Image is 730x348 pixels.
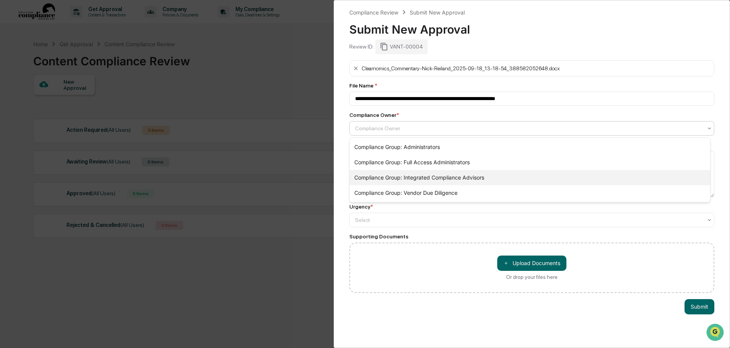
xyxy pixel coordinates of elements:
[8,16,139,28] p: How can we help?
[8,112,14,118] div: 🔎
[362,65,560,71] div: Clearnomics_Commentary-Nick-Reiland_2025-09-18_13-18-54_388582052648.docx
[130,61,139,70] button: Start new chat
[375,39,428,54] div: VANT-00004
[8,97,14,103] div: 🖐️
[349,112,399,118] div: Compliance Owner
[350,155,710,170] div: Compliance Group: Full Access Administrators
[349,204,373,210] div: Urgency
[349,9,398,16] div: Compliance Review
[52,93,98,107] a: 🗄️Attestations
[26,66,97,72] div: We're available if you need us!
[8,58,21,72] img: 1746055101610-c473b297-6a78-478c-a979-82029cc54cd1
[349,233,714,240] div: Supporting Documents
[350,185,710,201] div: Compliance Group: Vendor Due Diligence
[63,96,95,104] span: Attestations
[5,93,52,107] a: 🖐️Preclearance
[685,299,714,314] button: Submit
[54,129,92,135] a: Powered byPylon
[350,139,710,155] div: Compliance Group: Administrators
[350,170,710,185] div: Compliance Group: Integrated Compliance Advisors
[410,9,465,16] div: Submit New Approval
[76,129,92,135] span: Pylon
[5,108,51,121] a: 🔎Data Lookup
[15,96,49,104] span: Preclearance
[706,323,726,343] iframe: Open customer support
[349,44,374,50] div: Review ID:
[349,83,714,89] div: File Name
[506,274,558,280] div: Or drop your files here
[15,111,48,118] span: Data Lookup
[497,256,566,271] button: Or drop your files here
[503,259,509,267] span: ＋
[26,58,125,66] div: Start new chat
[349,16,714,36] div: Submit New Approval
[55,97,62,103] div: 🗄️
